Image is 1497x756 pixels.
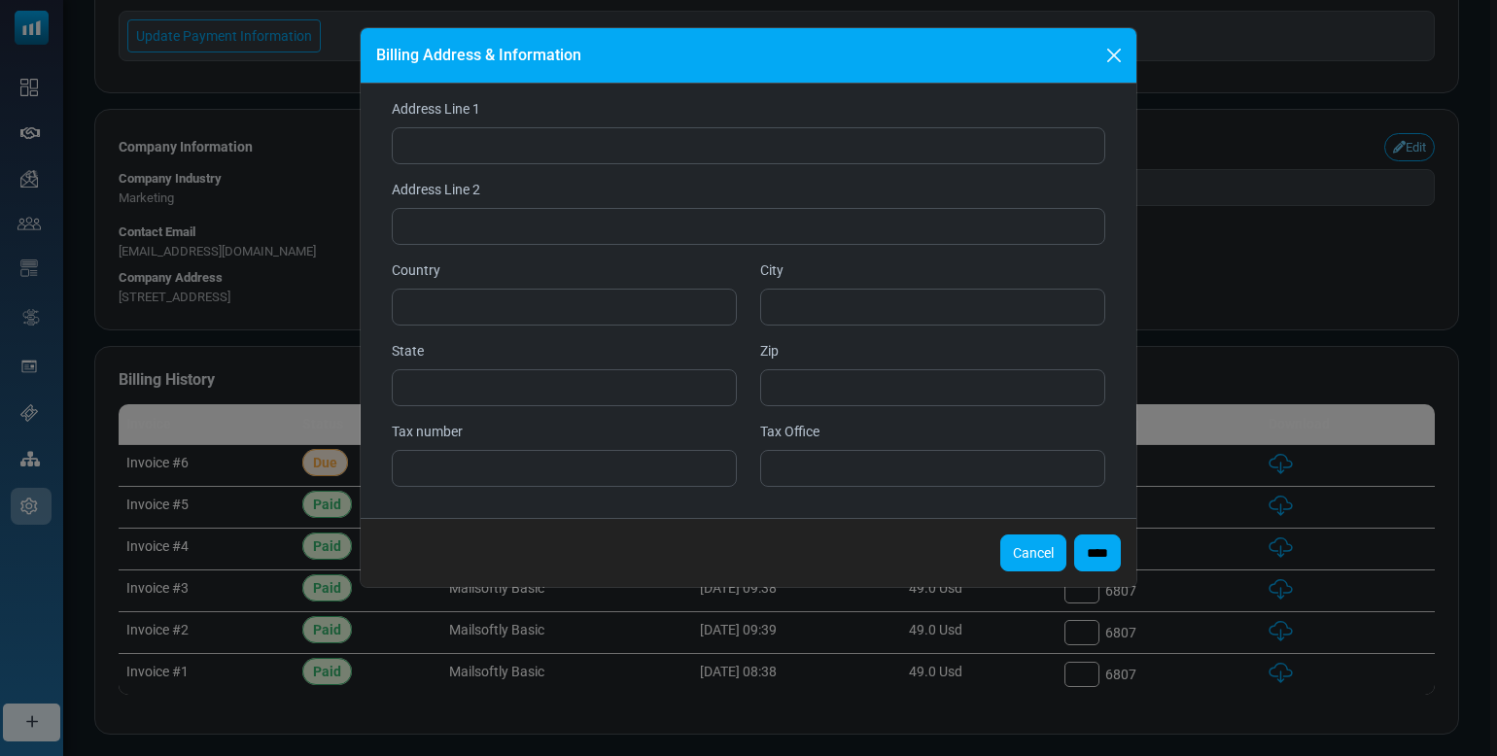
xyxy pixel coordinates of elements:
[760,422,819,442] label: Tax Office
[1000,534,1066,571] button: Cancel
[392,422,463,442] label: Tax number
[392,260,440,281] label: Country
[760,341,779,361] label: Zip
[392,99,480,120] label: Address Line 1
[1099,41,1129,70] button: Close
[392,341,424,361] label: State
[760,260,783,281] label: City
[376,44,581,67] h6: Billing Address & Information
[392,180,480,200] label: Address Line 2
